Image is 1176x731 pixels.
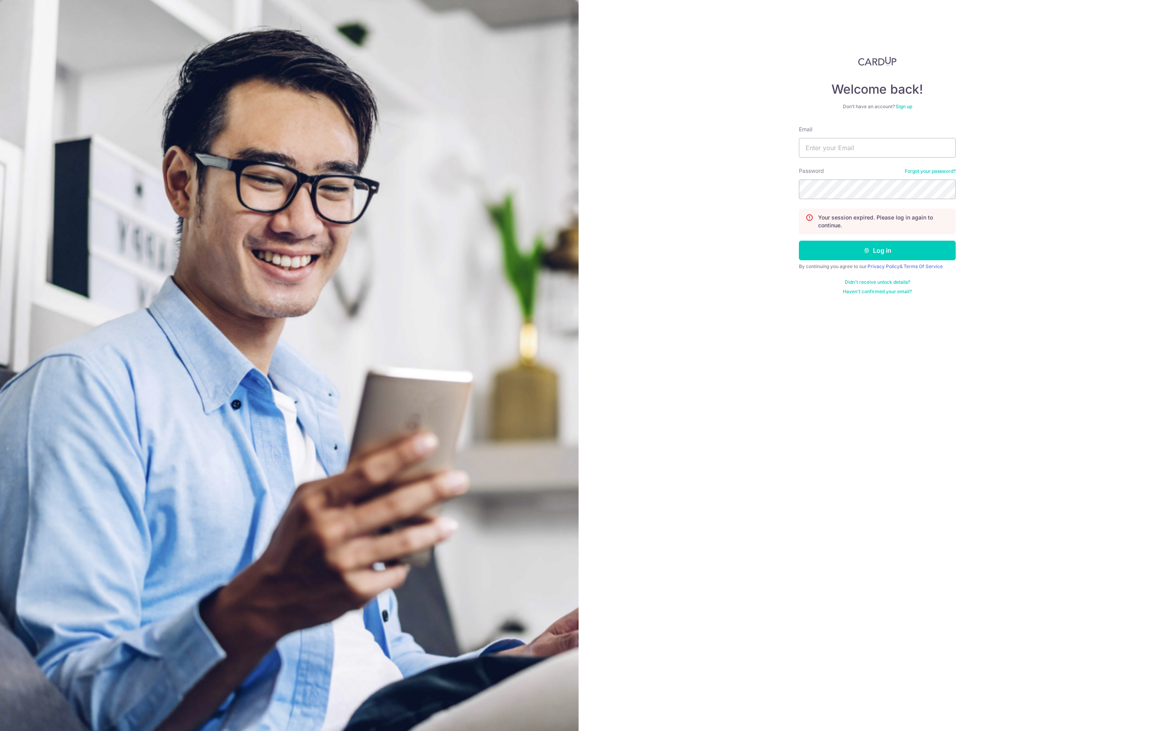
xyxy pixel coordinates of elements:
[818,214,949,229] p: Your session expired. Please log in again to continue.
[843,288,912,295] a: Haven't confirmed your email?
[845,279,910,285] a: Didn't receive unlock details?
[799,263,956,270] div: By continuing you agree to our &
[799,167,824,175] label: Password
[799,82,956,97] h4: Welcome back!
[799,103,956,110] div: Don’t have an account?
[867,263,900,269] a: Privacy Policy
[799,138,956,158] input: Enter your Email
[896,103,912,109] a: Sign up
[799,125,812,133] label: Email
[905,168,956,174] a: Forgot your password?
[858,56,897,66] img: CardUp Logo
[904,263,943,269] a: Terms Of Service
[799,241,956,260] button: Log in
